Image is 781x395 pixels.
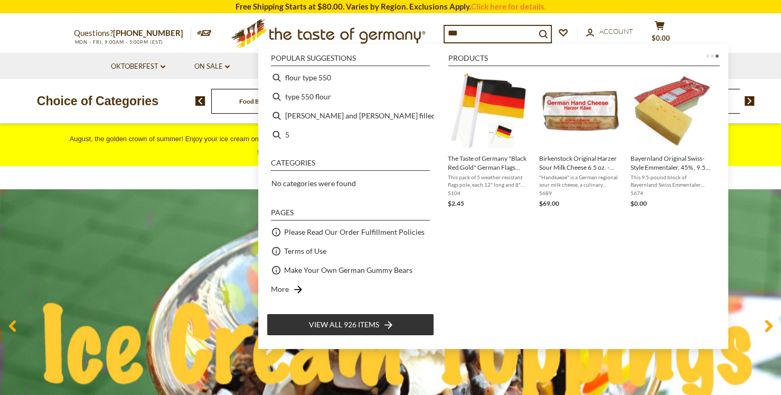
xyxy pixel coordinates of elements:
div: Instant Search Results [258,44,728,349]
span: "Handkaese" is a German regional sour milk cheese, a culinary specialty from the [GEOGRAPHIC_DATA... [539,173,622,188]
a: Birkenstock Original Harzer Sour Milk CheeseBirkenstock Original Harzer Sour Milk Cheese 6.5 oz. ... [539,72,622,209]
a: Account [586,26,633,38]
li: Popular suggestions [271,54,430,66]
span: This pack of 5 weather-resistant flags pole, each 12" long and 8" wide, makes a great decoration ... [448,173,531,188]
span: 5674 [631,189,713,197]
img: Birkenstock Original Harzer Sour Milk Cheese [542,72,619,149]
img: previous arrow [195,96,205,106]
a: Bayernland Original Bavarian Swiss Cheese 45%Bayernland Original Swiss-Style Emmentaler, 45% , 9.... [631,72,713,209]
li: Pages [271,209,430,221]
span: 5689 [539,189,622,197]
a: [PHONE_NUMBER] [113,28,183,38]
a: Oktoberfest [111,61,165,72]
span: 5104 [448,189,531,197]
span: $69.00 [539,199,559,207]
a: Click here for details. [471,2,546,11]
span: The Taste of Germany "Black Red Gold" German Flags (pack of 5), weather-resistant, 8 x 5 inches [448,154,531,172]
button: $0.00 [644,21,676,47]
li: Bayernland Original Swiss-Style Emmentaler, 45% , 9.5 lbs. [626,68,718,213]
span: Birkenstock Original Harzer Sour Milk Cheese 6.5 oz. - Case of 10 [539,154,622,172]
li: Please Read Our Order Fulfillment Policies [267,223,434,242]
li: boehme cherry and brandy filled pralines 5.2oz [267,106,434,125]
li: flour type 550 [267,68,434,87]
span: $0.00 [631,199,647,207]
li: View all 926 items [267,314,434,336]
span: View all 926 items [309,319,379,330]
li: Birkenstock Original Harzer Sour Milk Cheese 6.5 oz. - Case of 10 [535,68,626,213]
span: Bayernland Original Swiss-Style Emmentaler, 45% , 9.5 lbs. [631,154,713,172]
a: On Sale [194,61,230,72]
span: MON - FRI, 9:00AM - 5:00PM (EST) [74,39,164,45]
a: Please Read Our Order Fulfillment Policies [284,226,425,238]
a: Make Your Own German Gummy Bears [284,264,412,276]
li: The Taste of Germany "Black Red Gold" German Flags (pack of 5), weather-resistant, 8 x 5 inches [444,68,535,213]
img: Bayernland Original Bavarian Swiss Cheese 45% [634,72,710,149]
span: No categories were found [271,179,356,188]
li: Products [448,54,720,66]
li: More [267,280,434,299]
span: Account [599,27,633,35]
span: $0.00 [652,34,670,42]
p: Questions? [74,26,191,40]
li: 5 [267,125,434,144]
li: type 550 flour [267,87,434,106]
span: $2.45 [448,199,464,207]
img: next arrow [745,96,755,106]
li: Make Your Own German Gummy Bears [267,261,434,280]
li: Categories [271,159,430,171]
a: The Taste of Germany "Black Red Gold" German Flags (pack of 5), weather-resistant, 8 x 5 inchesTh... [448,72,531,209]
a: Food By Category [239,97,289,105]
li: Terms of Use [267,242,434,261]
span: August, the golden crown of summer! Enjoy your ice cream on a sun-drenched afternoon with unique ... [70,135,712,156]
a: Terms of Use [284,245,326,257]
span: This 9.5-pound block of Bayernland Swiss Emmentaler cheese provides an authentic flavor of the Al... [631,173,713,188]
